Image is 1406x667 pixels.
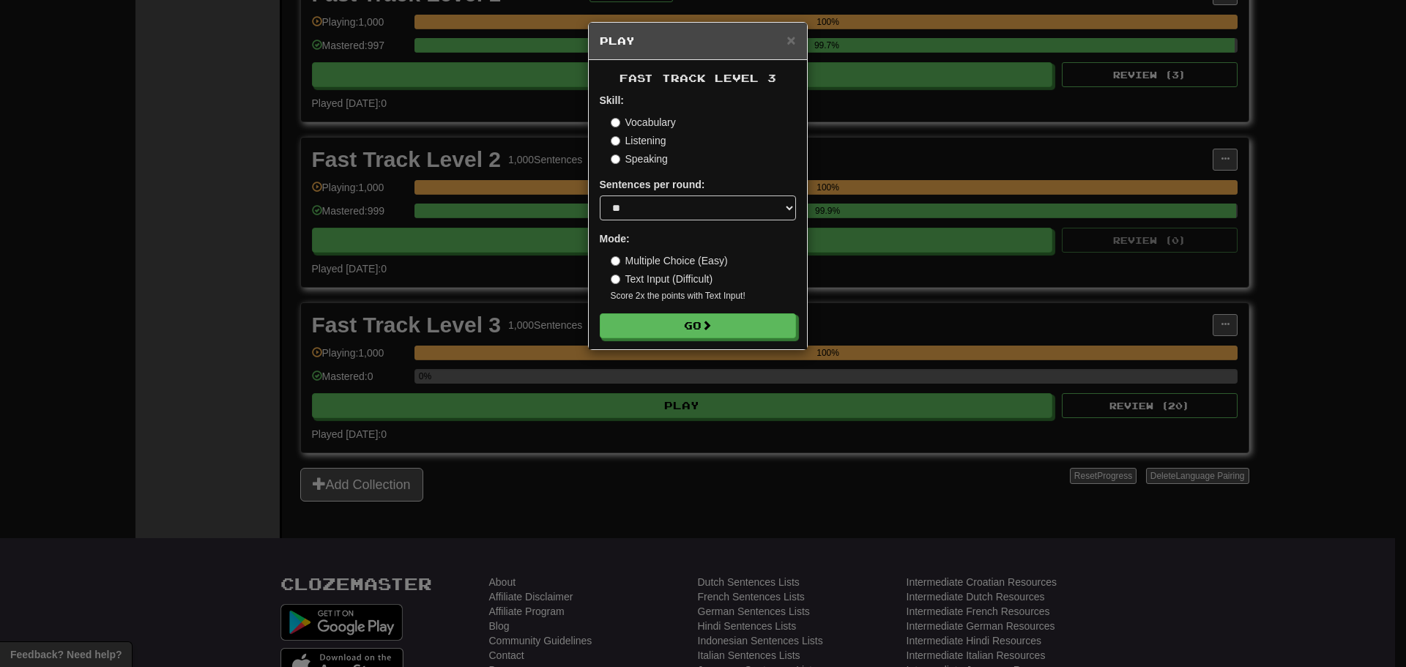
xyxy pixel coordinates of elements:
input: Listening [611,136,620,146]
input: Multiple Choice (Easy) [611,256,620,266]
span: × [786,31,795,48]
label: Text Input (Difficult) [611,272,713,286]
button: Go [600,313,796,338]
label: Speaking [611,152,668,166]
label: Listening [611,133,666,148]
h5: Play [600,34,796,48]
input: Text Input (Difficult) [611,275,620,284]
label: Vocabulary [611,115,676,130]
label: Sentences per round: [600,177,705,192]
input: Vocabulary [611,118,620,127]
label: Multiple Choice (Easy) [611,253,728,268]
button: Close [786,32,795,48]
small: Score 2x the points with Text Input ! [611,290,796,302]
strong: Skill: [600,94,624,106]
input: Speaking [611,154,620,164]
strong: Mode: [600,233,630,245]
span: Fast Track Level 3 [620,72,776,84]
